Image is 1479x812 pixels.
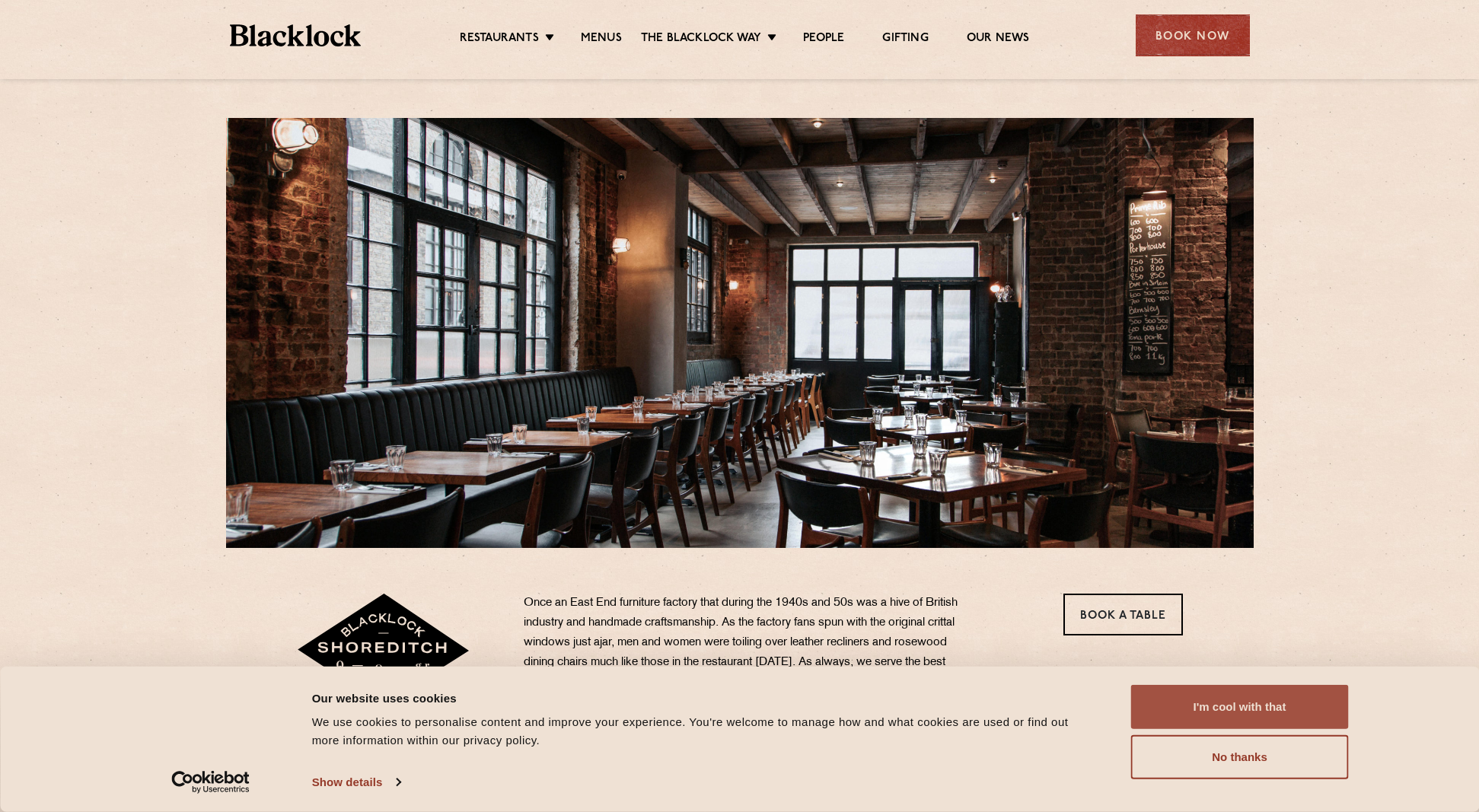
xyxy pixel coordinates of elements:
[1136,14,1250,56] div: Book Now
[230,24,362,46] img: BL_Textured_Logo-footer-cropped.svg
[1131,735,1349,779] button: No thanks
[312,713,1097,750] div: We use cookies to personalise content and improve your experience. You're welcome to manage how a...
[967,31,1030,48] a: Our News
[524,594,973,731] p: Once an East End furniture factory that during the 1940s and 50s was a hive of British industry a...
[882,31,928,48] a: Gifting
[581,31,622,48] a: Menus
[144,771,277,794] a: Usercentrics Cookiebot - opens in a new window
[1131,685,1349,729] button: I'm cool with that
[296,594,472,708] img: Shoreditch-stamp-v2-default.svg
[641,31,761,48] a: The Blacklock Way
[312,771,400,794] a: Show details
[803,31,844,48] a: People
[312,689,1097,707] div: Our website uses cookies
[1063,594,1183,635] a: Book a Table
[460,31,539,48] a: Restaurants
